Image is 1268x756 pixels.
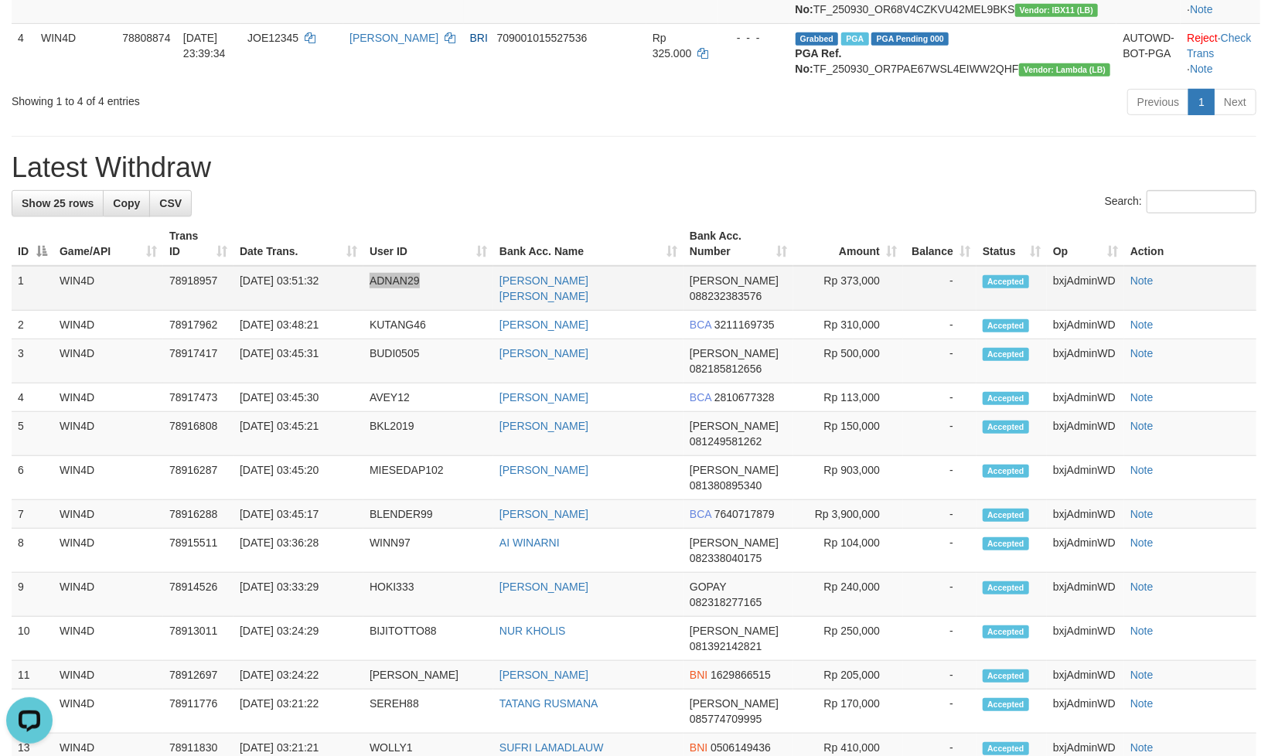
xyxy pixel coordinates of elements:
[793,222,903,266] th: Amount: activate to sort column ascending
[233,311,363,339] td: [DATE] 03:48:21
[53,222,163,266] th: Game/API: activate to sort column ascending
[149,190,192,216] a: CSV
[1047,383,1124,412] td: bxjAdminWD
[903,339,977,383] td: -
[793,412,903,456] td: Rp 150,000
[12,222,53,266] th: ID: activate to sort column descending
[1214,89,1256,115] a: Next
[690,290,762,302] span: Copy 088232383576 to clipboard
[1047,339,1124,383] td: bxjAdminWD
[690,669,707,681] span: BNI
[903,500,977,529] td: -
[363,690,493,734] td: SEREH88
[1116,23,1181,83] td: AUTOWD-BOT-PGA
[183,32,226,60] span: [DATE] 23:39:34
[12,190,104,216] a: Show 25 rows
[53,311,163,339] td: WIN4D
[233,339,363,383] td: [DATE] 03:45:31
[363,222,493,266] th: User ID: activate to sort column ascending
[690,697,779,710] span: [PERSON_NAME]
[711,669,771,681] span: Copy 1629866515 to clipboard
[6,6,53,53] button: Open LiveChat chat widget
[903,573,977,617] td: -
[983,509,1029,522] span: Accepted
[690,552,762,564] span: Copy 082338040175 to clipboard
[724,30,783,46] div: - - -
[1047,266,1124,311] td: bxjAdminWD
[12,500,53,529] td: 7
[233,529,363,573] td: [DATE] 03:36:28
[1187,32,1218,44] a: Reject
[1130,464,1154,476] a: Note
[903,266,977,311] td: -
[903,529,977,573] td: -
[903,690,977,734] td: -
[1047,222,1124,266] th: Op: activate to sort column ascending
[363,661,493,690] td: [PERSON_NAME]
[1130,536,1154,549] a: Note
[499,508,588,520] a: [PERSON_NAME]
[690,347,779,359] span: [PERSON_NAME]
[493,222,683,266] th: Bank Acc. Name: activate to sort column ascending
[1190,63,1213,75] a: Note
[1130,420,1154,432] a: Note
[349,32,438,44] a: [PERSON_NAME]
[841,32,868,46] span: Marked by bxjAdminWD
[690,363,762,375] span: Copy 082185812656 to clipboard
[1047,529,1124,573] td: bxjAdminWD
[53,617,163,661] td: WIN4D
[12,661,53,690] td: 11
[499,318,588,331] a: [PERSON_NAME]
[159,197,182,209] span: CSV
[983,275,1029,288] span: Accepted
[1124,222,1256,266] th: Action
[163,339,233,383] td: 78917417
[53,339,163,383] td: WIN4D
[690,625,779,637] span: [PERSON_NAME]
[499,391,588,404] a: [PERSON_NAME]
[233,500,363,529] td: [DATE] 03:45:17
[1105,190,1256,213] label: Search:
[499,625,566,637] a: NUR KHOLIS
[793,456,903,500] td: Rp 903,000
[163,529,233,573] td: 78915511
[796,32,839,46] span: Grabbed
[714,318,775,331] span: Copy 3211169735 to clipboard
[35,23,116,83] td: WIN4D
[653,32,692,60] span: Rp 325.000
[363,266,493,311] td: ADNAN29
[12,412,53,456] td: 5
[690,391,711,404] span: BCA
[233,690,363,734] td: [DATE] 03:21:22
[163,661,233,690] td: 78912697
[690,274,779,287] span: [PERSON_NAME]
[793,661,903,690] td: Rp 205,000
[1047,661,1124,690] td: bxjAdminWD
[163,412,233,456] td: 78916808
[497,32,588,44] span: Copy 709001015527536 to clipboard
[793,311,903,339] td: Rp 310,000
[1130,697,1154,710] a: Note
[163,311,233,339] td: 78917962
[690,420,779,432] span: [PERSON_NAME]
[1130,669,1154,681] a: Note
[12,266,53,311] td: 1
[12,617,53,661] td: 10
[22,197,94,209] span: Show 25 rows
[163,500,233,529] td: 78916288
[12,690,53,734] td: 12
[793,339,903,383] td: Rp 500,000
[690,464,779,476] span: [PERSON_NAME]
[1047,690,1124,734] td: bxjAdminWD
[1015,4,1099,17] span: Vendor URL: https://dashboard.q2checkout.com/secure
[163,222,233,266] th: Trans ID: activate to sort column ascending
[363,339,493,383] td: BUDI0505
[1130,625,1154,637] a: Note
[983,319,1029,332] span: Accepted
[499,274,588,302] a: [PERSON_NAME] [PERSON_NAME]
[499,464,588,476] a: [PERSON_NAME]
[903,617,977,661] td: -
[690,536,779,549] span: [PERSON_NAME]
[53,661,163,690] td: WIN4D
[793,500,903,529] td: Rp 3,900,000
